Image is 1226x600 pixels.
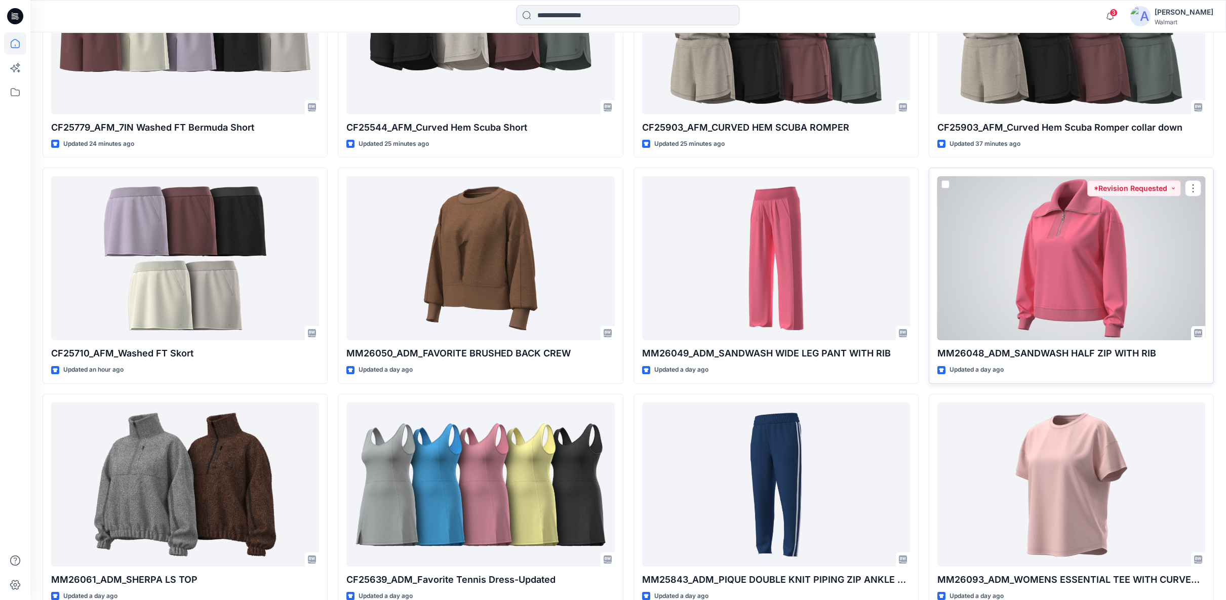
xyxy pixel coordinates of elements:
[642,346,910,361] p: MM26049_ADM_SANDWASH WIDE LEG PANT WITH RIB
[346,121,614,135] p: CF25544_AFM_Curved Hem Scuba Short
[1110,9,1118,17] span: 3
[642,573,910,587] p: MM25843_ADM_PIQUE DOUBLE KNIT PIPING ZIP ANKLE PANT
[51,176,319,340] a: CF25710_AFM_Washed FT Skort
[654,139,725,149] p: Updated 25 minutes ago
[642,403,910,567] a: MM25843_ADM_PIQUE DOUBLE KNIT PIPING ZIP ANKLE PANT
[346,176,614,340] a: MM26050_ADM_FAVORITE BRUSHED BACK CREW
[346,346,614,361] p: MM26050_ADM_FAVORITE BRUSHED BACK CREW
[642,121,910,135] p: CF25903_AFM_CURVED HEM SCUBA ROMPER
[654,365,708,375] p: Updated a day ago
[937,346,1205,361] p: MM26048_ADM_SANDWASH HALF ZIP WITH RIB
[937,403,1205,567] a: MM26093_ADM_WOMENS ESSENTIAL TEE WITH CURVED HEM, BACK YOKE, & SPLIT BACK SEAM
[51,573,319,587] p: MM26061_ADM_SHERPA LS TOP
[346,573,614,587] p: CF25639_ADM_Favorite Tennis Dress-Updated
[51,403,319,567] a: MM26061_ADM_SHERPA LS TOP
[950,139,1020,149] p: Updated 37 minutes ago
[1130,6,1151,26] img: avatar
[51,121,319,135] p: CF25779_AFM_7IN Washed FT Bermuda Short
[359,365,413,375] p: Updated a day ago
[359,139,429,149] p: Updated 25 minutes ago
[63,139,134,149] p: Updated 24 minutes ago
[937,573,1205,587] p: MM26093_ADM_WOMENS ESSENTIAL TEE WITH CURVED HEM, BACK YOKE, & SPLIT BACK SEAM
[346,403,614,567] a: CF25639_ADM_Favorite Tennis Dress-Updated
[937,176,1205,340] a: MM26048_ADM_SANDWASH HALF ZIP WITH RIB
[63,365,124,375] p: Updated an hour ago
[1155,18,1213,26] div: Walmart
[1155,6,1213,18] div: [PERSON_NAME]
[950,365,1004,375] p: Updated a day ago
[51,346,319,361] p: CF25710_AFM_Washed FT Skort
[937,121,1205,135] p: CF25903_AFM_Curved Hem Scuba Romper collar down
[642,176,910,340] a: MM26049_ADM_SANDWASH WIDE LEG PANT WITH RIB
